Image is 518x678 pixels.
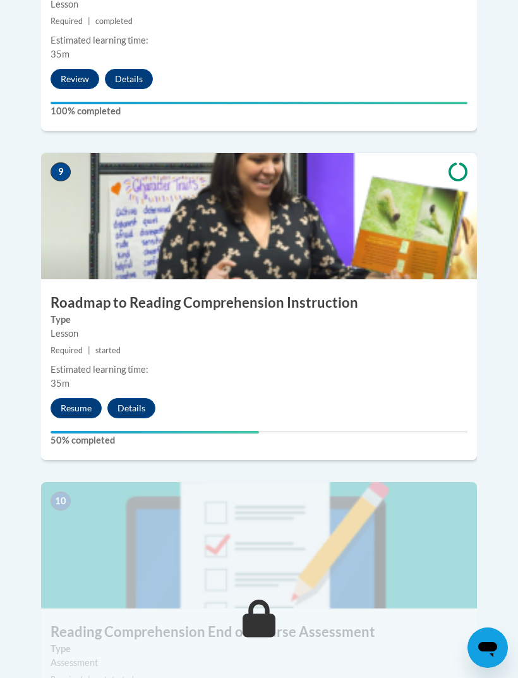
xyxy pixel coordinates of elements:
span: 35m [51,378,69,389]
button: Details [107,398,155,418]
div: Lesson [51,327,467,341]
label: 100% completed [51,104,467,118]
span: | [88,16,90,26]
button: Review [51,69,99,89]
span: Required [51,16,83,26]
label: 50% completed [51,433,467,447]
span: Required [51,346,83,355]
img: Course Image [41,153,477,279]
span: completed [95,16,133,26]
h3: Roadmap to Reading Comprehension Instruction [41,293,477,313]
span: | [88,346,90,355]
span: 9 [51,162,71,181]
div: Your progress [51,102,467,104]
label: Type [51,313,467,327]
div: Your progress [51,431,259,433]
span: 35m [51,49,69,59]
div: Estimated learning time: [51,33,467,47]
span: started [95,346,121,355]
span: 10 [51,492,71,511]
div: Assessment [51,656,467,670]
h3: Reading Comprehension End of Course Assessment [41,622,477,642]
img: Course Image [41,482,477,608]
iframe: Button to launch messaging window [467,627,508,668]
div: Estimated learning time: [51,363,467,377]
button: Details [105,69,153,89]
label: Type [51,642,467,656]
button: Resume [51,398,102,418]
